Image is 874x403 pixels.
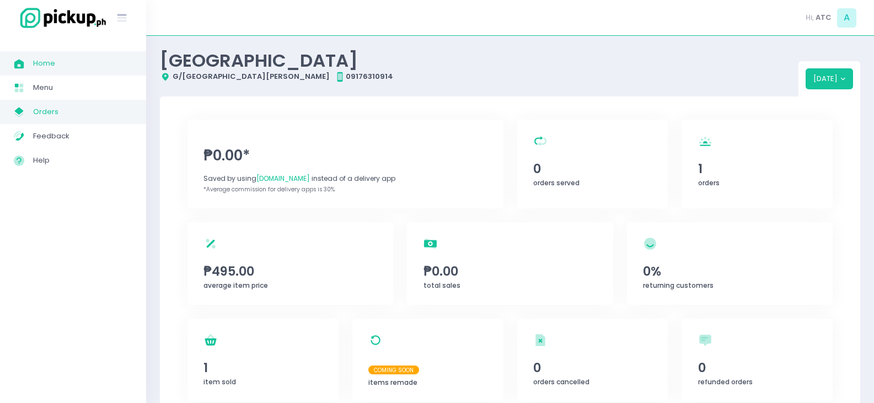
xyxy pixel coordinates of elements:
[423,262,597,281] span: ₱0.00
[806,68,854,89] button: [DATE]
[643,281,714,290] span: returning customers
[368,366,419,374] span: Coming Soon
[203,281,268,290] span: average item price
[517,120,668,208] a: 0orders served
[698,377,753,386] span: refunded orders
[160,71,798,82] div: G/[GEOGRAPHIC_DATA][PERSON_NAME] 09176310914
[682,120,833,208] a: 1orders
[33,80,132,95] span: Menu
[627,222,833,305] a: 0%returning customers
[33,153,132,168] span: Help
[187,319,339,402] a: 1item sold
[203,185,335,194] span: *Average commission for delivery apps is 30%
[698,358,817,377] span: 0
[423,281,460,290] span: total sales
[203,262,377,281] span: ₱495.00
[203,358,322,377] span: 1
[533,377,589,386] span: orders cancelled
[698,159,817,178] span: 1
[33,129,132,143] span: Feedback
[643,262,817,281] span: 0%
[517,319,668,402] a: 0orders cancelled
[368,378,417,387] span: items remade
[256,174,310,183] span: [DOMAIN_NAME]
[33,56,132,71] span: Home
[33,105,132,119] span: Orders
[698,178,720,187] span: orders
[533,358,652,377] span: 0
[533,178,580,187] span: orders served
[837,8,856,28] span: A
[203,145,487,166] span: ₱0.00*
[14,6,108,30] img: logo
[533,159,652,178] span: 0
[187,222,393,305] a: ₱495.00average item price
[203,377,236,386] span: item sold
[160,50,798,71] div: [GEOGRAPHIC_DATA]
[806,12,814,23] span: Hi,
[816,12,832,23] span: ATC
[407,222,613,305] a: ₱0.00total sales
[682,319,833,402] a: 0refunded orders
[203,174,487,184] div: Saved by using instead of a delivery app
